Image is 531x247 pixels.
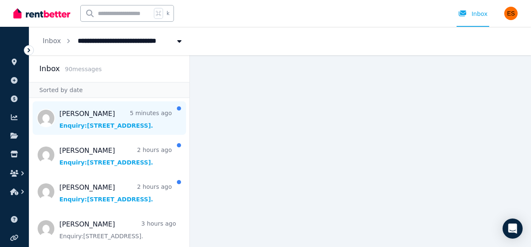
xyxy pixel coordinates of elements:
[29,98,189,247] nav: Message list
[29,27,197,55] nav: Breadcrumb
[59,219,176,240] a: [PERSON_NAME]3 hours agoEnquiry:[STREET_ADDRESS].
[59,183,172,203] a: [PERSON_NAME]2 hours agoEnquiry:[STREET_ADDRESS].
[13,7,70,20] img: RentBetter
[458,10,488,18] div: Inbox
[59,146,172,167] a: [PERSON_NAME]2 hours agoEnquiry:[STREET_ADDRESS].
[29,82,189,98] div: Sorted by date
[504,7,518,20] img: Evangeline Samoilov
[65,66,102,72] span: 90 message s
[39,63,60,75] h2: Inbox
[43,37,61,45] a: Inbox
[166,10,169,17] span: k
[503,219,523,239] div: Open Intercom Messenger
[59,109,172,130] a: [PERSON_NAME]5 minutes agoEnquiry:[STREET_ADDRESS].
